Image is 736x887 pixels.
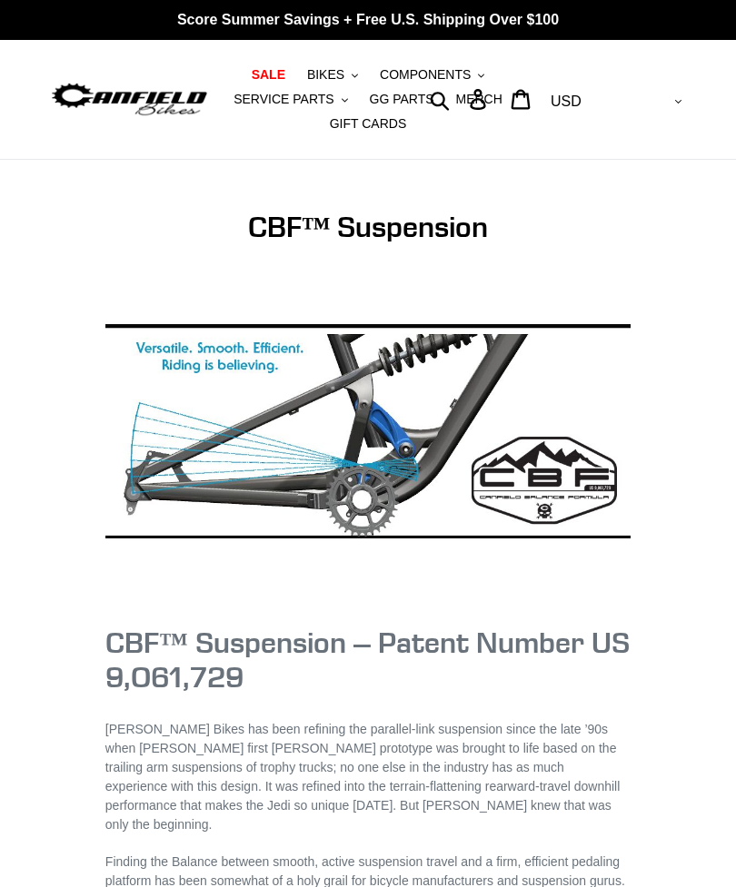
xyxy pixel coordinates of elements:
[370,92,434,107] span: GG PARTS
[105,626,631,695] h1: CBF™ Suspension – Patent Number US 9,O61,729
[252,67,285,83] span: SALE
[330,116,407,132] span: GIFT CARDS
[361,87,443,112] a: GG PARTS
[380,67,471,83] span: COMPONENTS
[371,63,493,87] button: COMPONENTS
[307,67,344,83] span: BIKES
[105,210,631,244] h1: CBF™ Suspension
[321,112,416,136] a: GIFT CARDS
[234,92,333,107] span: SERVICE PARTS
[105,720,631,834] p: [PERSON_NAME] Bikes has been refining the parallel-link suspension since the late ’90s when [PERS...
[224,87,356,112] button: SERVICE PARTS
[298,63,367,87] button: BIKES
[243,63,294,87] a: SALE
[50,80,209,120] img: Canfield Bikes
